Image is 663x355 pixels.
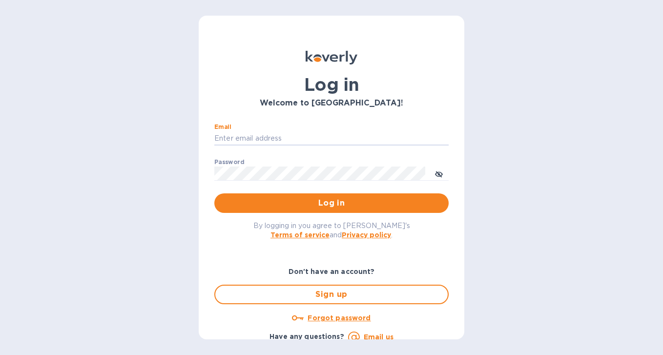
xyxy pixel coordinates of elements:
[270,231,330,239] a: Terms of service
[223,289,440,300] span: Sign up
[214,124,231,130] label: Email
[306,51,357,64] img: Koverly
[308,314,371,322] u: Forgot password
[214,159,244,165] label: Password
[222,197,441,209] span: Log in
[214,193,449,213] button: Log in
[253,222,410,239] span: By logging in you agree to [PERSON_NAME]'s and .
[269,333,344,340] b: Have any questions?
[342,231,391,239] a: Privacy policy
[364,333,394,341] a: Email us
[214,285,449,304] button: Sign up
[214,99,449,108] h3: Welcome to [GEOGRAPHIC_DATA]!
[289,268,375,275] b: Don't have an account?
[214,131,449,146] input: Enter email address
[214,74,449,95] h1: Log in
[429,164,449,183] button: toggle password visibility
